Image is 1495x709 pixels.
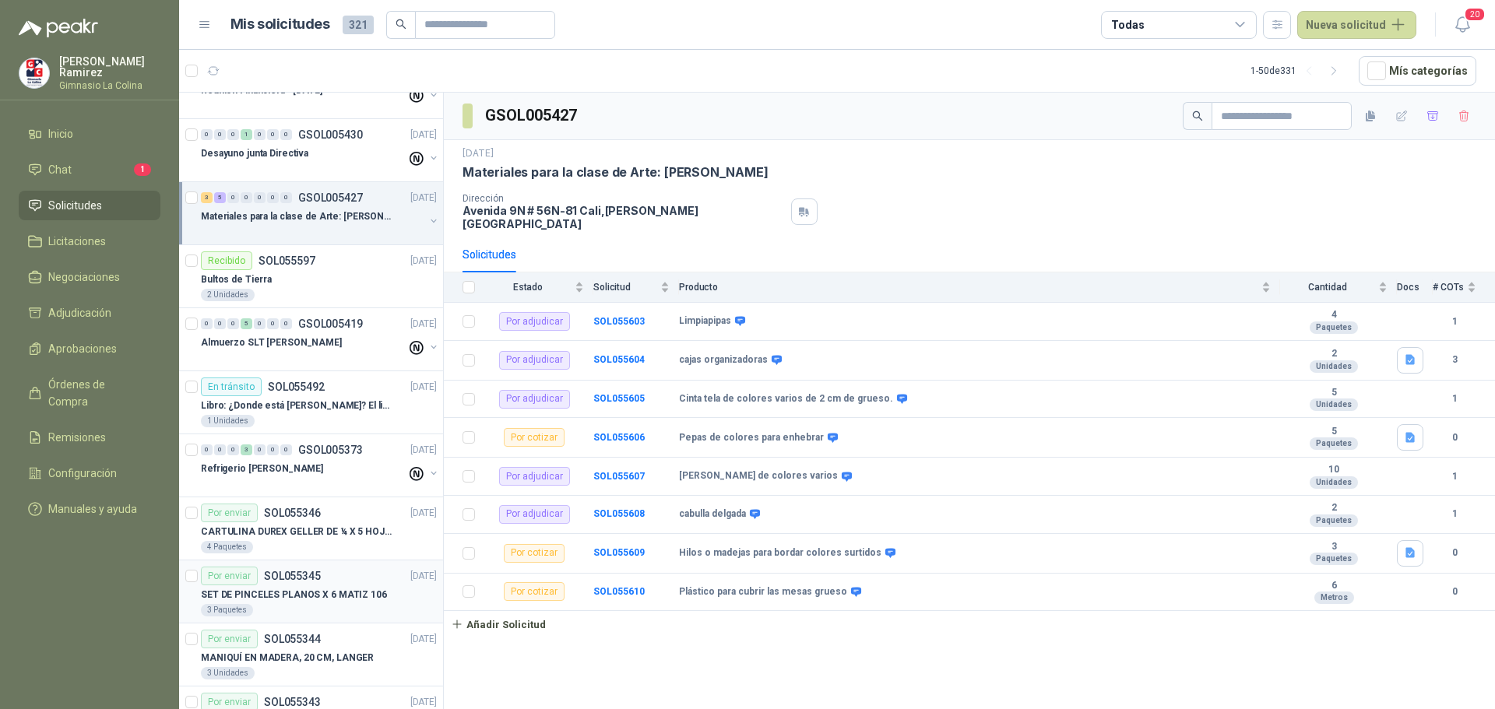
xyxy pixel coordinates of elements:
b: 0 [1433,546,1476,560]
div: 0 [214,129,226,140]
div: 0 [280,444,292,455]
p: Materiales para la clase de Arte: [PERSON_NAME] [201,209,395,224]
span: Órdenes de Compra [48,376,146,410]
b: Plástico para cubrir las mesas grueso [679,586,847,598]
b: Pepas de colores para enhebrar [679,432,824,444]
div: 0 [227,129,239,140]
div: 0 [227,192,239,203]
div: 1 - 50 de 331 [1251,58,1346,83]
a: Licitaciones [19,226,160,256]
span: Aprobaciones [48,340,117,357]
div: 0 [254,318,266,329]
p: SOL055345 [264,570,321,581]
div: 0 [280,129,292,140]
div: Por cotizar [504,544,565,563]
p: Libro: ¿Donde está [PERSON_NAME]? El libro mágico. Autor: [PERSON_NAME] [201,398,395,413]
h3: GSOL005427 [485,104,579,128]
p: SET DE PINCELES PLANOS X 6 MATIZ 106 [201,588,387,602]
p: Gimnasio La Colina [59,81,160,90]
div: Por adjudicar [499,390,570,409]
div: Metros [1314,591,1354,604]
a: SOL055603 [593,316,645,327]
div: Por enviar [201,567,258,585]
b: 1 [1433,391,1476,406]
th: Estado [484,272,593,303]
b: 1 [1433,469,1476,484]
b: 5 [1280,387,1388,399]
div: 0 [201,129,213,140]
b: SOL055609 [593,547,645,558]
a: 3 5 0 0 0 0 0 GSOL005427[DATE] Materiales para la clase de Arte: [PERSON_NAME] [201,188,440,238]
span: Configuración [48,465,117,482]
div: Por cotizar [504,582,565,601]
b: Hilos o madejas para bordar colores surtidos [679,547,881,560]
div: Por enviar [201,630,258,648]
div: 0 [254,444,266,455]
span: Remisiones [48,429,106,446]
span: Solicitud [593,282,657,293]
p: [DATE] [410,380,437,395]
p: GSOL005430 [298,129,363,140]
div: Recibido [201,251,252,270]
div: 3 Unidades [201,667,255,679]
div: En tránsito [201,377,262,396]
a: Por enviarSOL055345[DATE] SET DE PINCELES PLANOS X 6 MATIZ 1063 Paquetes [179,560,443,623]
p: GSOL005373 [298,444,363,455]
div: 3 [201,192,213,203]
span: 20 [1464,7,1486,22]
p: [PERSON_NAME] Ramirez [59,56,160,78]
th: Docs [1397,272,1433,303]
p: GSOL005419 [298,318,363,329]
b: 6 [1280,580,1388,592]
b: cajas organizadoras [679,354,768,367]
a: SOL055604 [593,354,645,365]
div: Solicitudes [463,246,516,263]
a: Manuales y ayuda [19,494,160,524]
a: Chat1 [19,155,160,184]
div: 0 [241,192,252,203]
div: Por adjudicar [499,505,570,524]
p: Refrigerio [PERSON_NAME] [201,462,323,476]
p: [DATE] [410,443,437,458]
b: 2 [1280,502,1388,514]
b: cabulla delgada [679,508,746,521]
a: SOL055608 [593,508,645,519]
div: 2 Unidades [201,289,255,301]
a: 0 0 0 3 0 0 0 GSOL005373[DATE] Refrigerio [PERSON_NAME] [201,440,440,490]
div: Unidades [1310,398,1358,411]
a: Por enviarSOL055346[DATE] CARTULINA DUREX GELLER DE ¼ X 5 HOJAS4 Paquetes [179,497,443,560]
h1: Mis solicitudes [230,13,330,36]
a: 0 0 0 5 0 0 0 GSOL005419[DATE] Almuerzo SLT [PERSON_NAME] [201,314,440,364]
p: Avenida 9N # 56N-81 Cali , [PERSON_NAME][GEOGRAPHIC_DATA] [463,204,785,230]
div: 0 [280,192,292,203]
p: MANIQUÍ EN MADERA, 20 CM, LANGER [201,651,374,665]
th: Solicitud [593,272,679,303]
div: 0 [254,129,266,140]
p: [DATE] [410,254,437,269]
span: # COTs [1433,282,1464,293]
span: Chat [48,161,72,178]
span: Adjudicación [48,304,111,321]
b: 5 [1280,426,1388,438]
a: Configuración [19,458,160,488]
button: Mís categorías [1359,56,1476,86]
b: 4 [1280,309,1388,321]
div: Unidades [1310,360,1358,373]
b: 1 [1433,507,1476,521]
p: [DATE] [410,569,437,584]
p: [DATE] [463,146,494,161]
button: Nueva solicitud [1297,11,1416,39]
b: 0 [1433,430,1476,445]
div: 4 Paquetes [201,541,253,553]
span: Inicio [48,125,73,142]
a: Órdenes de Compra [19,370,160,416]
b: Limpiapipas [679,315,731,328]
p: [DATE] [410,317,437,332]
p: Desayuno junta Directiva [201,146,308,161]
div: Por adjudicar [499,351,570,370]
div: 1 [241,129,252,140]
span: Producto [679,282,1258,293]
span: Negociaciones [48,269,120,286]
